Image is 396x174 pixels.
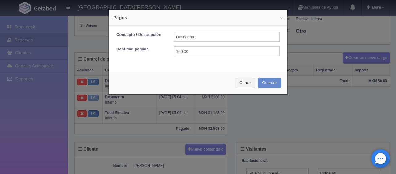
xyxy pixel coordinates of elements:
button: Guardar [258,78,281,88]
button: Cerrar [235,78,255,88]
label: Cantidad pagada [112,46,169,52]
h4: Pagos [113,14,283,21]
label: Concepto / Descripción [112,32,169,38]
button: × [280,16,283,20]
